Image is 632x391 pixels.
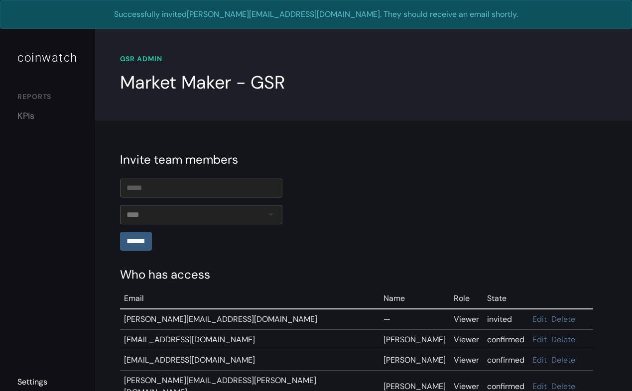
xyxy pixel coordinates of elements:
div: GSR ADMIN [120,54,608,64]
span: Viewer [454,314,479,324]
td: Role [450,289,483,309]
td: Name [379,289,450,309]
div: Who has access [120,266,608,284]
td: confirmed [483,350,528,371]
td: [PERSON_NAME][EMAIL_ADDRESS][DOMAIN_NAME] [120,309,379,330]
span: Viewer [454,355,479,365]
td: confirmed [483,330,528,350]
div: REPORTS [17,92,78,104]
a: Edit [532,314,547,324]
a: Delete [551,334,575,345]
a: KPIs [17,109,78,123]
a: Delete [551,355,575,365]
td: [EMAIL_ADDRESS][DOMAIN_NAME] [120,350,379,371]
td: [EMAIL_ADDRESS][DOMAIN_NAME] [120,330,379,350]
td: State [483,289,528,309]
a: Edit [532,334,547,345]
div: Market Maker - GSR [120,69,285,96]
div: Invite team members [120,151,608,169]
span: Viewer [454,334,479,345]
a: Edit [532,355,547,365]
div: coinwatch [17,49,78,67]
td: [PERSON_NAME] [379,330,450,350]
td: [PERSON_NAME] [379,350,450,371]
td: Email [120,289,379,309]
a: Delete [551,314,575,324]
td: — [379,309,450,330]
td: invited [483,309,528,330]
